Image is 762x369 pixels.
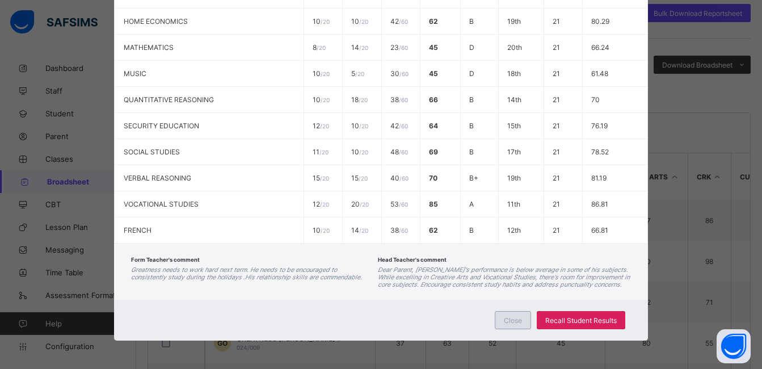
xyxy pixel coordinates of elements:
[351,148,368,156] span: 10
[359,227,368,234] span: / 20
[124,69,146,78] span: MUSIC
[124,148,180,156] span: SOCIAL STUDIES
[351,174,368,182] span: 15
[399,201,408,208] span: / 60
[429,17,438,26] span: 62
[359,175,368,182] span: / 20
[553,95,560,104] span: 21
[429,226,438,234] span: 62
[321,70,330,77] span: / 20
[321,18,330,25] span: / 20
[591,226,608,234] span: 66.81
[429,43,438,52] span: 45
[313,174,329,182] span: 15
[320,201,329,208] span: / 20
[469,95,474,104] span: B
[313,226,330,234] span: 10
[320,123,329,129] span: / 20
[319,149,329,156] span: / 20
[390,17,408,26] span: 42
[507,226,521,234] span: 12th
[359,18,368,25] span: / 20
[313,95,330,104] span: 10
[360,201,369,208] span: / 20
[429,95,438,104] span: 66
[507,43,522,52] span: 20th
[591,17,609,26] span: 80.29
[313,121,329,130] span: 12
[355,70,364,77] span: / 20
[429,148,438,156] span: 69
[124,174,191,182] span: VERBAL REASONING
[390,69,409,78] span: 30
[390,226,408,234] span: 38
[313,43,326,52] span: 8
[321,97,330,103] span: / 20
[320,175,329,182] span: / 20
[553,148,560,156] span: 21
[507,69,521,78] span: 18th
[507,95,521,104] span: 14th
[504,316,522,325] span: Close
[469,69,474,78] span: D
[469,121,474,130] span: B
[378,257,447,263] span: Head Teacher's comment
[469,226,474,234] span: B
[553,17,560,26] span: 21
[507,200,520,208] span: 11th
[351,17,368,26] span: 10
[469,200,474,208] span: A
[351,200,369,208] span: 20
[399,227,408,234] span: / 60
[507,174,521,182] span: 19th
[313,148,329,156] span: 11
[429,69,438,78] span: 45
[429,200,438,208] span: 85
[359,123,368,129] span: / 20
[351,121,368,130] span: 10
[131,257,200,263] span: Form Teacher's comment
[390,174,409,182] span: 40
[553,43,560,52] span: 21
[591,148,609,156] span: 78.52
[399,149,408,156] span: / 60
[399,97,408,103] span: / 60
[469,174,478,182] span: B+
[553,174,560,182] span: 21
[390,121,408,130] span: 42
[390,200,408,208] span: 53
[351,43,368,52] span: 14
[124,17,188,26] span: HOME ECONOMICS
[553,121,560,130] span: 21
[390,95,408,104] span: 38
[131,266,362,281] i: Greatness needs to work hard next term. He needs to be encouraged to consistently study during th...
[399,44,408,51] span: / 60
[359,97,368,103] span: / 20
[507,17,521,26] span: 19th
[507,121,521,130] span: 15th
[351,226,368,234] span: 14
[469,148,474,156] span: B
[124,43,174,52] span: MATHEMATICS
[591,95,600,104] span: 70
[553,200,560,208] span: 21
[351,95,368,104] span: 18
[429,174,437,182] span: 70
[429,121,438,130] span: 64
[313,69,330,78] span: 10
[591,43,609,52] span: 66.24
[591,200,608,208] span: 86.81
[553,69,560,78] span: 21
[313,17,330,26] span: 10
[591,174,607,182] span: 81.19
[351,69,364,78] span: 5
[317,44,326,51] span: / 20
[591,69,608,78] span: 61.48
[545,316,617,325] span: Recall Student Results
[378,266,630,288] i: Dear Parent, [PERSON_NAME]'s performance is below average in some of his subjects. While excellin...
[399,18,408,25] span: / 60
[390,148,408,156] span: 48
[507,148,521,156] span: 17th
[591,121,608,130] span: 76.19
[469,43,474,52] span: D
